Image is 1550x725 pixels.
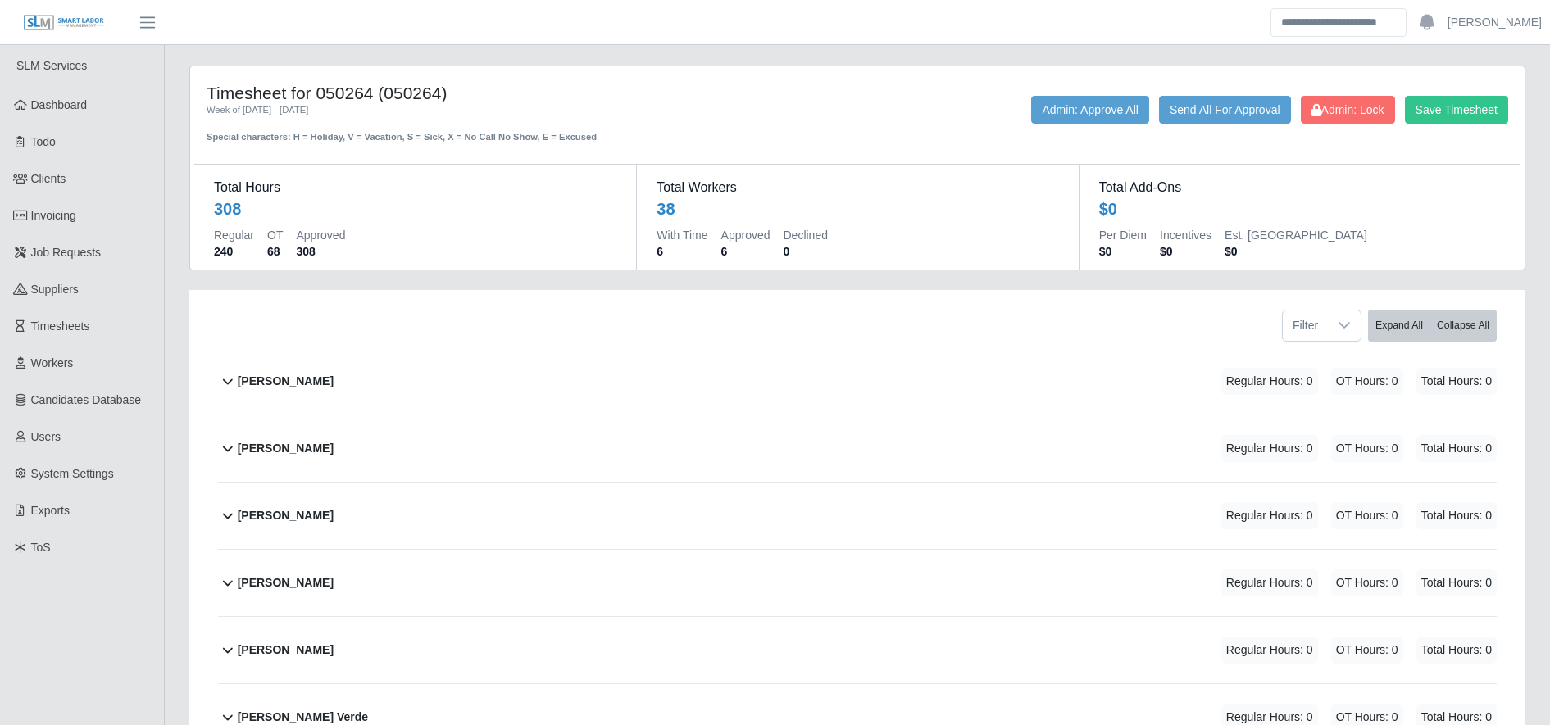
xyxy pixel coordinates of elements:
span: Clients [31,172,66,185]
dt: Per Diem [1099,227,1147,243]
span: Filter [1283,310,1328,341]
dd: 240 [214,243,254,260]
span: Timesheets [31,319,90,333]
dt: With Time [657,227,707,243]
span: System Settings [31,467,114,480]
span: Suppliers [31,283,79,296]
span: Total Hours: 0 [1416,502,1497,529]
span: OT Hours: 0 [1331,435,1403,462]
span: Regular Hours: 0 [1221,569,1318,596]
span: Users [31,430,61,443]
dt: Regular [214,227,254,243]
b: [PERSON_NAME] [238,641,334,659]
button: Save Timesheet [1405,96,1508,124]
button: [PERSON_NAME] Regular Hours: 0 OT Hours: 0 Total Hours: 0 [218,550,1497,616]
span: OT Hours: 0 [1331,368,1403,395]
span: Workers [31,356,74,369]
dt: Total Workers [657,178,1058,197]
span: SLM Services [16,59,87,72]
div: bulk actions [1368,310,1497,342]
div: Week of [DATE] - [DATE] [207,103,734,117]
span: Invoicing [31,209,76,222]
span: Total Hours: 0 [1416,435,1497,462]
b: [PERSON_NAME] [238,373,334,390]
dd: 0 [784,243,828,260]
div: 308 [214,197,241,220]
button: [PERSON_NAME] Regular Hours: 0 OT Hours: 0 Total Hours: 0 [218,348,1497,415]
b: [PERSON_NAME] [238,574,334,591]
button: Collapse All [1430,310,1497,342]
span: Regular Hours: 0 [1221,637,1318,664]
dd: 6 [721,243,770,260]
dt: Est. [GEOGRAPHIC_DATA] [1225,227,1367,243]
span: Exports [31,504,70,517]
span: Dashboard [31,98,88,111]
button: Expand All [1368,310,1430,342]
button: [PERSON_NAME] Regular Hours: 0 OT Hours: 0 Total Hours: 0 [218,415,1497,482]
span: Total Hours: 0 [1416,569,1497,596]
span: ToS [31,541,51,554]
dt: Approved [721,227,770,243]
dd: 6 [657,243,707,260]
span: OT Hours: 0 [1331,569,1403,596]
dd: $0 [1225,243,1367,260]
dt: Incentives [1160,227,1211,243]
button: Send All For Approval [1159,96,1291,124]
span: Total Hours: 0 [1416,637,1497,664]
input: Search [1270,8,1407,37]
button: Admin: Approve All [1031,96,1149,124]
button: [PERSON_NAME] Regular Hours: 0 OT Hours: 0 Total Hours: 0 [218,483,1497,549]
dd: $0 [1160,243,1211,260]
a: [PERSON_NAME] [1448,14,1542,31]
span: Total Hours: 0 [1416,368,1497,395]
dd: $0 [1099,243,1147,260]
dt: OT [267,227,283,243]
dd: 68 [267,243,283,260]
dt: Approved [296,227,345,243]
span: OT Hours: 0 [1331,637,1403,664]
div: Special characters: H = Holiday, V = Vacation, S = Sick, X = No Call No Show, E = Excused [207,117,734,144]
span: Regular Hours: 0 [1221,502,1318,529]
dt: Declined [784,227,828,243]
dt: Total Add-Ons [1099,178,1501,197]
span: Regular Hours: 0 [1221,368,1318,395]
div: $0 [1099,197,1117,220]
dd: 308 [296,243,345,260]
span: Job Requests [31,246,102,259]
h4: Timesheet for 050264 (050264) [207,83,734,103]
b: [PERSON_NAME] [238,507,334,524]
button: [PERSON_NAME] Regular Hours: 0 OT Hours: 0 Total Hours: 0 [218,617,1497,683]
span: Candidates Database [31,393,142,406]
b: [PERSON_NAME] [238,440,334,457]
span: Todo [31,135,56,148]
button: Admin: Lock [1301,96,1395,124]
div: 38 [657,197,675,220]
span: Admin: Lock [1311,103,1384,116]
dt: Total Hours [214,178,616,197]
img: SLM Logo [23,14,105,32]
span: OT Hours: 0 [1331,502,1403,529]
span: Regular Hours: 0 [1221,435,1318,462]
